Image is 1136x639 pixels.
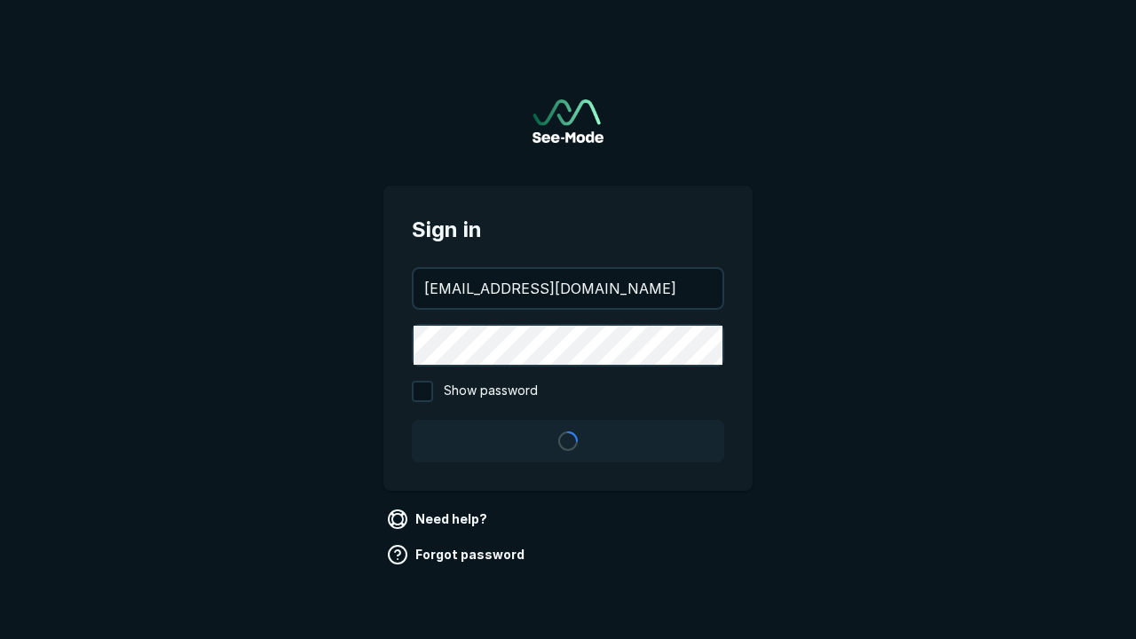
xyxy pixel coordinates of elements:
img: See-Mode Logo [532,99,603,143]
span: Sign in [412,214,724,246]
a: Go to sign in [532,99,603,143]
a: Forgot password [383,540,532,569]
span: Show password [444,381,538,402]
input: your@email.com [414,269,722,308]
a: Need help? [383,505,494,533]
